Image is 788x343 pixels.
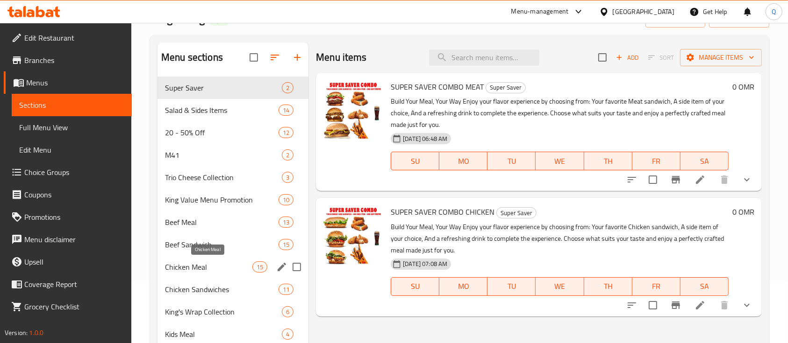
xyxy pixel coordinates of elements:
a: Branches [4,49,132,71]
div: items [282,82,294,93]
div: items [282,329,294,340]
input: search [429,49,539,66]
h2: Menu items [316,50,367,64]
h2: Menu sections [161,50,223,64]
div: M412 [158,144,308,166]
span: 15 [253,263,267,272]
span: Chicken Sandwiches [165,284,279,295]
div: items [279,194,294,205]
span: Select to update [643,295,663,315]
span: 14 [279,106,293,115]
span: Edit Restaurant [24,32,124,43]
span: Edit Menu [19,144,124,155]
p: Build Your Meal, Your Way Enjoy your flavor experience by choosing from: Your favorite Meat sandw... [391,96,729,131]
span: Select section first [642,50,680,65]
div: Super Saver [496,207,537,218]
span: Menus [26,77,124,88]
span: SA [684,154,725,168]
div: items [282,306,294,317]
span: Coupons [24,189,124,200]
span: 11 [279,285,293,294]
span: Coverage Report [24,279,124,290]
span: FR [636,154,677,168]
span: import [653,13,698,25]
span: TU [491,154,532,168]
span: 15 [279,240,293,249]
button: SA [681,277,729,296]
span: SU [395,154,436,168]
a: Menus [4,71,132,94]
div: items [279,127,294,138]
span: WE [539,154,580,168]
button: TH [584,152,632,170]
span: 13 [279,218,293,227]
span: Beef Sandwich [165,239,279,250]
span: FR [636,280,677,293]
span: Select section [593,48,612,67]
a: Choice Groups [4,161,132,183]
span: King's Wrap Collection [165,306,282,317]
a: Promotions [4,206,132,228]
button: TU [487,277,536,296]
span: MO [443,280,484,293]
span: Kids Meal [165,329,282,340]
button: SU [391,152,439,170]
span: SU [395,280,436,293]
div: items [279,105,294,116]
button: TH [584,277,632,296]
span: Trio Cheese Collection [165,172,282,183]
div: M41 [165,149,282,161]
h6: 0 OMR [732,80,754,93]
div: Salad & Sides Items14 [158,99,308,121]
span: Sections [19,99,124,111]
div: Super Saver2 [158,77,308,99]
span: King Value Menu Promotion [165,194,279,205]
span: Branches [24,55,124,66]
button: Add section [286,46,308,69]
svg: Show Choices [741,174,752,185]
div: Trio Cheese Collection3 [158,166,308,189]
span: export [716,13,762,25]
span: SUPER SAVER COMBO MEAT [391,80,484,94]
span: 12 [279,128,293,137]
span: Upsell [24,256,124,267]
span: 4 [282,330,293,339]
span: Super Saver [486,82,525,93]
span: Salad & Sides Items [165,105,279,116]
svg: Show Choices [741,300,752,311]
a: Upsell [4,251,132,273]
div: Beef Sandwich15 [158,233,308,256]
button: Branch-specific-item [665,168,687,191]
span: Choice Groups [24,167,124,178]
span: Grocery Checklist [24,301,124,312]
span: TH [588,280,629,293]
span: SA [684,280,725,293]
div: 20 - 50% Off12 [158,121,308,144]
button: WE [536,152,584,170]
span: Select to update [643,170,663,189]
div: items [279,239,294,250]
span: Add item [612,50,642,65]
span: Add [615,52,640,63]
span: Promotions [24,211,124,223]
a: Menu disclaimer [4,228,132,251]
button: MO [439,277,487,296]
span: Super Saver [165,82,282,93]
div: items [252,261,267,273]
h6: 0 OMR [732,205,754,218]
button: show more [736,168,758,191]
a: Edit Restaurant [4,27,132,49]
a: Full Menu View [12,116,132,139]
img: SUPER SAVER COMBO CHICKEN [323,205,383,265]
span: Full Menu View [19,122,124,133]
div: Chicken Meal15edit [158,256,308,278]
span: Manage items [688,52,754,63]
span: [DATE] 07:08 AM [399,259,451,268]
span: 1.0.0 [29,327,43,339]
button: SU [391,277,439,296]
div: Menu-management [511,6,569,17]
